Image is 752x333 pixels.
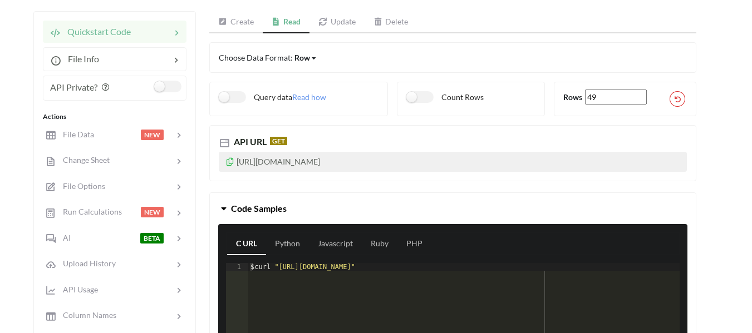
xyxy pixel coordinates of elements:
span: NEW [141,130,164,140]
a: C URL [227,233,266,255]
span: API Usage [56,285,98,294]
b: Rows [563,92,582,102]
a: Javascript [309,233,362,255]
span: Code Samples [231,203,287,213]
span: Change Sheet [56,155,110,165]
p: [URL][DOMAIN_NAME] [219,152,687,172]
span: Column Names [56,310,116,320]
a: Create [209,11,263,33]
span: Choose Data Format: [219,53,317,62]
span: File Info [61,53,99,64]
button: Code Samples [210,193,696,224]
a: Ruby [362,233,397,255]
span: API Private? [50,82,97,92]
a: Python [266,233,309,255]
span: AI [56,233,71,242]
div: Row [294,52,310,63]
a: Update [309,11,365,33]
span: Upload History [56,259,116,268]
span: BETA [140,233,164,243]
span: File Data [56,130,94,139]
span: NEW [141,207,164,217]
span: API URL [232,136,267,147]
span: Read how [292,92,326,102]
a: Read [263,11,310,33]
span: GET [270,137,287,145]
span: File Options [56,181,105,191]
div: Actions [43,112,186,122]
a: PHP [397,233,431,255]
label: Count Rows [406,91,484,103]
span: Quickstart Code [61,26,131,37]
a: Delete [365,11,417,33]
span: Run Calculations [56,207,122,216]
div: 1 [226,263,248,271]
label: Query data [219,91,292,103]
